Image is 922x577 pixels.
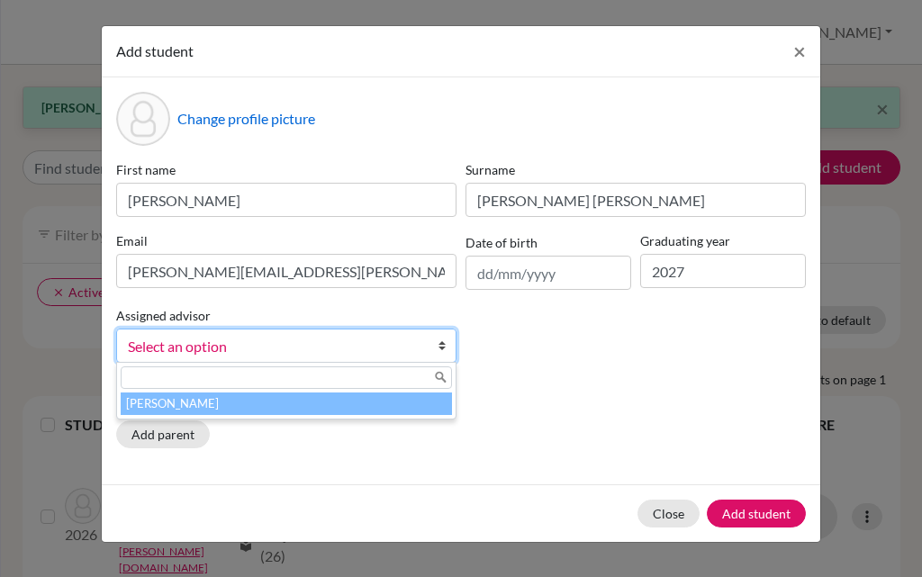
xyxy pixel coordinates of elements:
[116,160,456,179] label: First name
[793,38,806,64] span: ×
[121,392,452,415] li: [PERSON_NAME]
[640,231,806,250] label: Graduating year
[116,392,806,413] p: Parents
[637,500,700,527] button: Close
[116,42,194,59] span: Add student
[116,231,456,250] label: Email
[116,306,211,325] label: Assigned advisor
[466,160,806,179] label: Surname
[128,335,421,358] span: Select an option
[779,26,820,77] button: Close
[466,256,631,290] input: dd/mm/yyyy
[116,420,210,448] button: Add parent
[466,233,538,252] label: Date of birth
[707,500,806,527] button: Add student
[116,92,170,146] div: Profile picture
